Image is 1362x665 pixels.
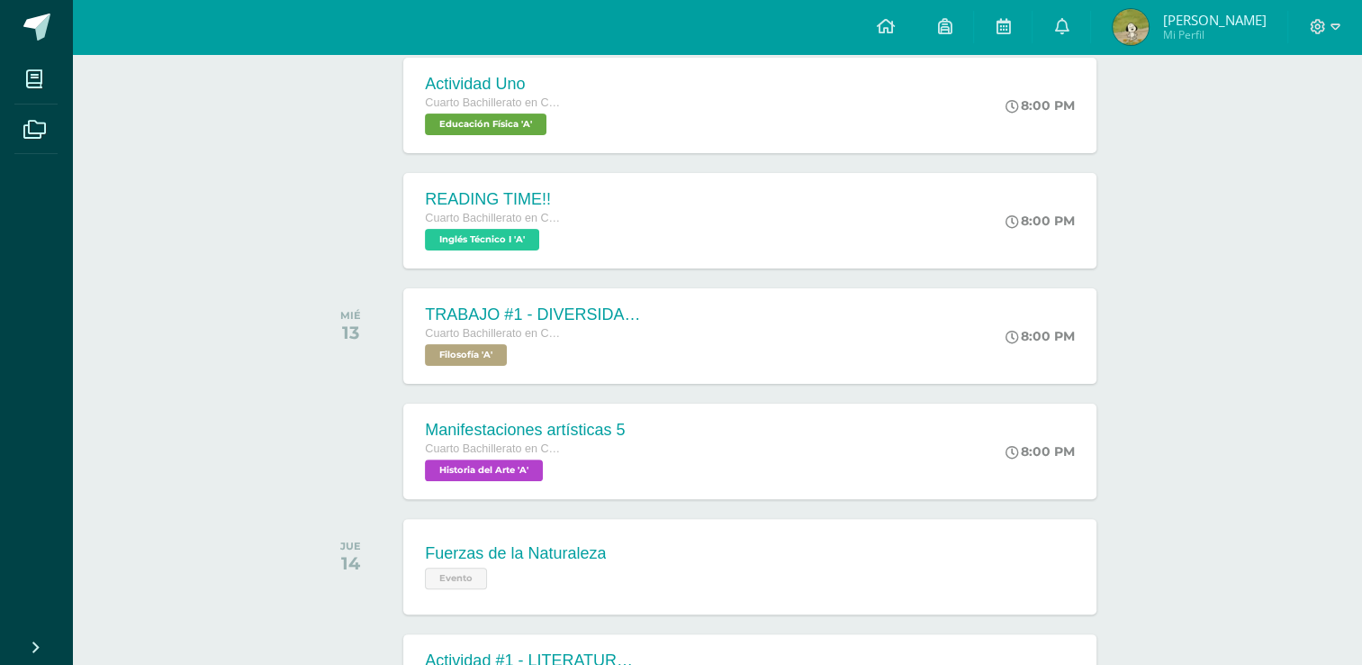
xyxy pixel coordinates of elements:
div: READING TIME!! [425,190,560,209]
span: Filosofía 'A' [425,344,507,366]
div: 8:00 PM [1006,97,1075,114]
span: Cuarto Bachillerato en CCLL con Orientación en Diseño Gráfico [425,212,560,224]
span: Cuarto Bachillerato en CCLL con Orientación en Diseño Gráfico [425,96,560,109]
div: 8:00 PM [1006,443,1075,460]
div: MIÉ [340,309,361,322]
span: Cuarto Bachillerato en CCLL con Orientación en Diseño Gráfico [425,327,560,340]
div: 8:00 PM [1006,328,1075,344]
span: Inglés Técnico I 'A' [425,229,539,251]
div: Actividad Uno [425,75,560,94]
span: Historia del Arte 'A' [425,460,543,481]
div: Manifestaciones artísticas 5 [425,421,625,440]
span: [PERSON_NAME] [1162,11,1266,29]
div: 14 [340,552,361,574]
span: Cuarto Bachillerato en CCLL con Orientación en Diseño Gráfico [425,442,560,455]
span: Evento [425,568,487,589]
div: Fuerzas de la Naturaleza [425,544,606,563]
img: 68ea30dafacf2a2c41704189e124b128.png [1113,9,1149,45]
div: 13 [340,322,361,343]
div: JUE [340,540,361,552]
div: 8:00 PM [1006,213,1075,229]
span: Educación Física 'A' [425,114,546,135]
div: TRABAJO #1 - DIVERSIDAD CULTURAL [425,305,641,324]
span: Mi Perfil [1162,27,1266,42]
